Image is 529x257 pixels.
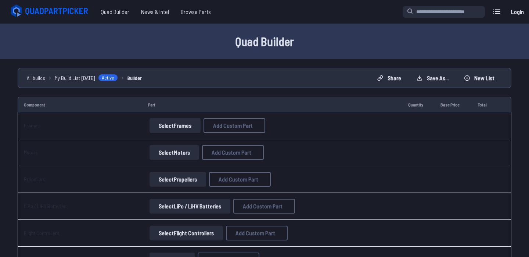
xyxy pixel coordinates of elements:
[55,74,95,82] span: My Build List [DATE]
[27,74,45,82] a: All builds
[18,97,142,112] td: Component
[410,72,455,84] button: Save as...
[95,4,135,19] a: Quad Builder
[472,97,497,112] td: Total
[508,4,526,19] a: Login
[98,74,118,81] span: Active
[150,118,201,133] button: SelectFrames
[55,74,118,82] a: My Build List [DATE]Active
[150,199,230,214] button: SelectLiPo / LiHV Batteries
[29,32,500,50] h1: Quad Builder
[150,145,199,160] button: SelectMotors
[458,72,501,84] button: New List
[435,97,472,112] td: Base Price
[148,145,201,160] a: SelectMotors
[150,172,206,187] button: SelectPropellers
[202,145,264,160] button: Add Custom Part
[142,97,402,112] td: Part
[148,226,224,240] a: SelectFlight Controllers
[24,122,40,128] a: Frames
[219,176,258,182] span: Add Custom Part
[24,230,60,236] a: Flight Controllers
[213,123,253,128] span: Add Custom Part
[148,118,202,133] a: SelectFrames
[209,172,271,187] button: Add Custom Part
[243,203,283,209] span: Add Custom Part
[127,74,142,82] a: Builder
[212,149,251,155] span: Add Custom Part
[148,172,208,187] a: SelectPropellers
[235,230,275,236] span: Add Custom Part
[135,4,175,19] a: News & Intel
[226,226,288,240] button: Add Custom Part
[148,199,232,214] a: SelectLiPo / LiHV Batteries
[24,203,66,209] a: LiPo / LiHV Batteries
[371,72,407,84] button: Share
[233,199,295,214] button: Add Custom Part
[150,226,223,240] button: SelectFlight Controllers
[24,149,38,155] a: Motors
[175,4,217,19] a: Browse Parts
[204,118,265,133] button: Add Custom Part
[402,97,435,112] td: Quantity
[24,176,46,182] a: Propellers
